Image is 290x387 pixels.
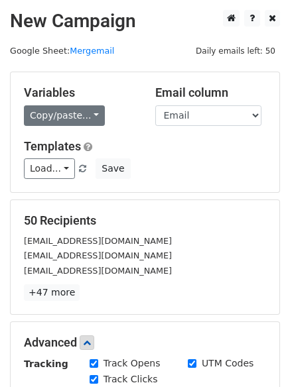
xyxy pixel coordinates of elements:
[224,323,290,387] iframe: Chat Widget
[70,46,114,56] a: Mergemail
[24,158,75,179] a: Load...
[202,357,254,370] label: UTM Codes
[24,236,172,246] small: [EMAIL_ADDRESS][DOMAIN_NAME]
[96,158,130,179] button: Save
[24,213,266,228] h5: 50 Recipients
[24,359,68,369] strong: Tracking
[191,44,280,58] span: Daily emails left: 50
[104,372,158,386] label: Track Clicks
[10,10,280,32] h2: New Campaign
[24,250,172,260] small: [EMAIL_ADDRESS][DOMAIN_NAME]
[24,139,81,153] a: Templates
[10,46,114,56] small: Google Sheet:
[24,85,135,100] h5: Variables
[155,85,267,100] h5: Email column
[24,284,80,301] a: +47 more
[24,105,105,126] a: Copy/paste...
[24,335,266,350] h5: Advanced
[24,266,172,276] small: [EMAIL_ADDRESS][DOMAIN_NAME]
[191,46,280,56] a: Daily emails left: 50
[104,357,161,370] label: Track Opens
